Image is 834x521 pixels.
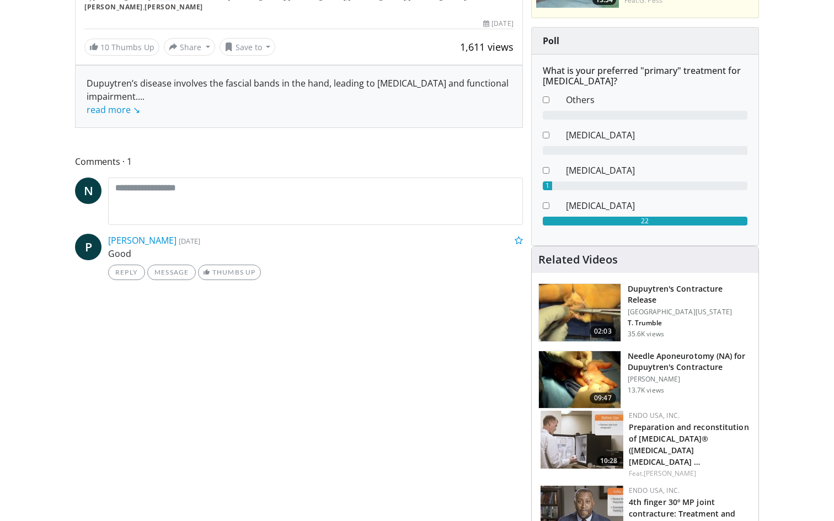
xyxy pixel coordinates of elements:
img: ab89541e-13d0-49f0-812b-38e61ef681fd.150x105_q85_crop-smart_upscale.jpg [541,411,623,469]
span: 10:28 [597,456,621,466]
dd: Others [558,93,756,106]
img: atik_3.png.150x105_q85_crop-smart_upscale.jpg [539,351,621,409]
p: [PERSON_NAME] [628,375,752,384]
h4: Related Videos [538,253,618,266]
span: 02:03 [590,326,616,337]
p: [GEOGRAPHIC_DATA][US_STATE] [628,308,752,316]
a: read more ↘ [87,104,140,116]
a: 10 Thumbs Up [84,39,159,56]
a: Preparation and reconstitution of [MEDICAL_DATA]® ([MEDICAL_DATA] [MEDICAL_DATA] … [629,422,749,467]
a: Endo USA, Inc. [629,486,680,495]
strong: Poll [543,35,559,47]
p: 13.7K views [628,386,664,395]
a: Reply [108,265,145,280]
dd: [MEDICAL_DATA] [558,199,756,212]
span: 10 [100,42,109,52]
div: [DATE] [483,19,513,29]
a: Message [147,265,196,280]
small: [DATE] [179,236,200,246]
h3: Dupuytren's Contracture Release [628,283,752,305]
a: [PERSON_NAME] [108,234,177,246]
h3: Needle Aponeurotomy (NA) for Dupuytren's Contracture [628,351,752,373]
img: 38790_0000_3.png.150x105_q85_crop-smart_upscale.jpg [539,284,621,341]
a: [PERSON_NAME] [84,2,143,12]
span: Comments 1 [75,154,523,169]
h6: What is your preferred "primary" treatment for [MEDICAL_DATA]? [543,66,747,87]
div: Feat. [629,469,750,479]
span: 09:47 [590,393,616,404]
p: 35.6K views [628,330,664,339]
div: Dupuytren’s disease involves the fascial bands in the hand, leading to [MEDICAL_DATA] and functio... [87,77,511,116]
a: N [75,178,101,204]
a: [PERSON_NAME] [145,2,203,12]
a: Thumbs Up [198,265,260,280]
a: P [75,234,101,260]
dd: [MEDICAL_DATA] [558,164,756,177]
span: 1,611 views [460,40,514,53]
div: 1 [543,181,552,190]
a: [PERSON_NAME] [644,469,696,478]
div: 22 [543,217,747,225]
a: 10:28 [541,411,623,469]
button: Save to [220,38,276,56]
a: 09:47 Needle Aponeurotomy (NA) for Dupuytren's Contracture [PERSON_NAME] 13.7K views [538,351,752,409]
a: Endo USA, Inc. [629,411,680,420]
dd: [MEDICAL_DATA] [558,128,756,142]
p: Good [108,247,523,260]
button: Share [164,38,215,56]
p: T. Trumble [628,319,752,327]
a: 02:03 Dupuytren's Contracture Release [GEOGRAPHIC_DATA][US_STATE] T. Trumble 35.6K views [538,283,752,342]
